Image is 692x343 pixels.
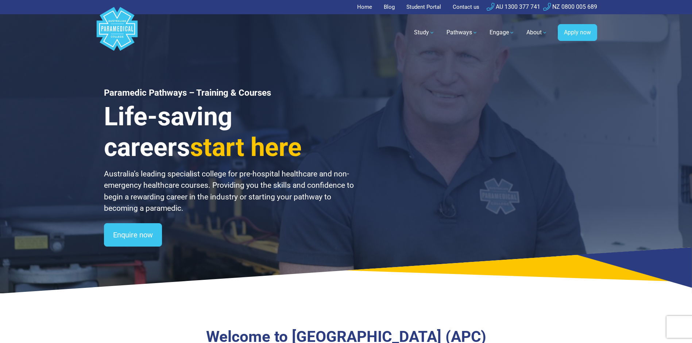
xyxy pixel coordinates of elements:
a: About [522,22,552,43]
h3: Life-saving careers [104,101,355,163]
a: Australian Paramedical College [95,14,139,51]
a: Apply now [558,24,597,41]
a: Study [410,22,439,43]
a: Enquire now [104,223,162,247]
a: Pathways [442,22,482,43]
h1: Paramedic Pathways – Training & Courses [104,88,355,98]
a: NZ 0800 005 689 [543,3,597,10]
p: Australia’s leading specialist college for pre-hospital healthcare and non-emergency healthcare c... [104,168,355,214]
a: AU 1300 377 741 [487,3,540,10]
span: start here [190,132,302,162]
a: Engage [485,22,519,43]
